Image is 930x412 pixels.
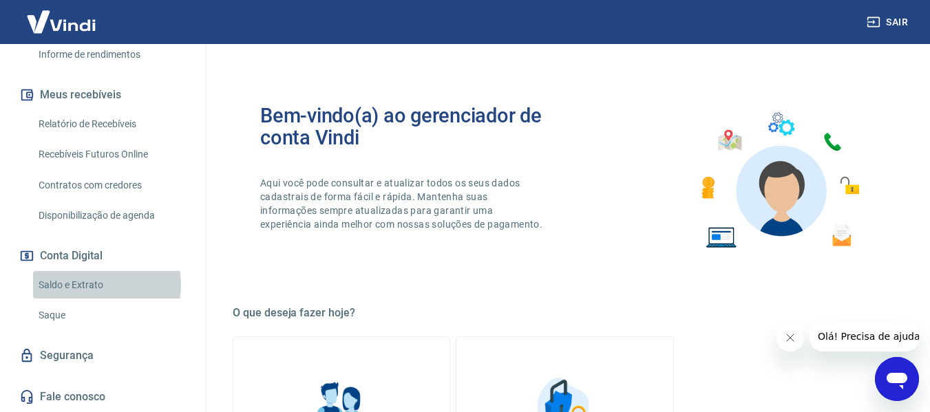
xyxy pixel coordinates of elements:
[17,241,189,271] button: Conta Digital
[689,105,869,257] img: Imagem de um avatar masculino com diversos icones exemplificando as funcionalidades do gerenciado...
[776,324,804,351] iframe: Fechar mensagem
[33,171,189,199] a: Contratos com credores
[33,301,189,329] a: Saque
[875,357,919,401] iframe: Botão para abrir a janela de mensagens
[33,271,189,299] a: Saldo e Extrato
[17,340,189,371] a: Segurança
[17,1,106,43] img: Vindi
[260,105,565,149] h2: Bem-vindo(a) ao gerenciador de conta Vindi
[810,321,919,351] iframe: Mensagem da empresa
[864,10,913,35] button: Sair
[33,202,189,230] a: Disponibilização de agenda
[17,80,189,110] button: Meus recebíveis
[17,382,189,412] a: Fale conosco
[33,110,189,138] a: Relatório de Recebíveis
[33,140,189,169] a: Recebíveis Futuros Online
[8,10,116,21] span: Olá! Precisa de ajuda?
[260,176,545,231] p: Aqui você pode consultar e atualizar todos os seus dados cadastrais de forma fácil e rápida. Mant...
[33,41,189,69] a: Informe de rendimentos
[233,306,897,320] h5: O que deseja fazer hoje?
